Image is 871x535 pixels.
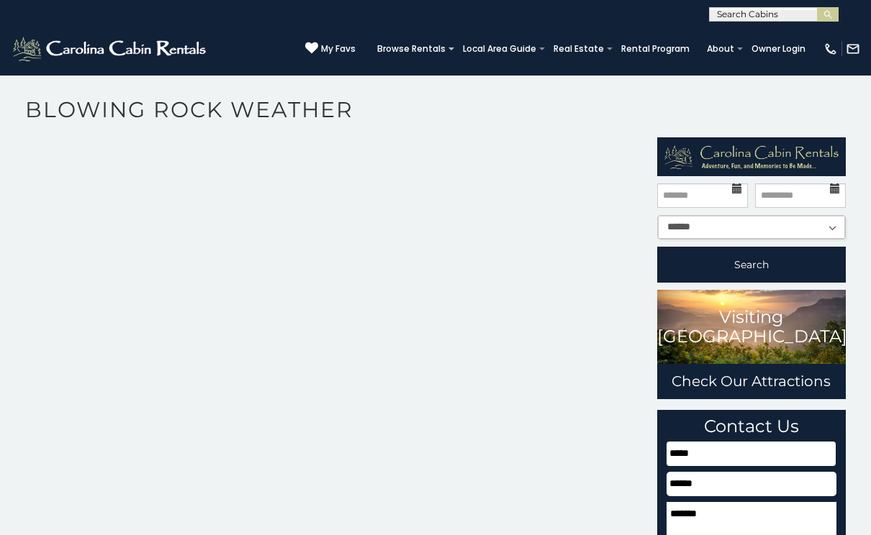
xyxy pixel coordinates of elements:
h1: Blowing Rock Weather [14,96,857,137]
img: phone-regular-white.png [823,42,838,56]
a: Owner Login [744,39,813,59]
a: About [700,39,741,59]
a: Browse Rentals [370,39,453,59]
img: White-1-2.png [11,35,210,63]
a: My Favs [305,42,356,56]
h3: Visiting [GEOGRAPHIC_DATA] [657,308,847,346]
a: Real Estate [546,39,611,59]
a: Rental Program [614,39,697,59]
span: My Favs [321,42,356,55]
img: mail-regular-white.png [846,42,860,56]
button: Search [657,247,847,283]
a: Local Area Guide [456,39,543,59]
h3: Contact Us [667,417,837,436]
a: Check Our Attractions [657,364,847,399]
